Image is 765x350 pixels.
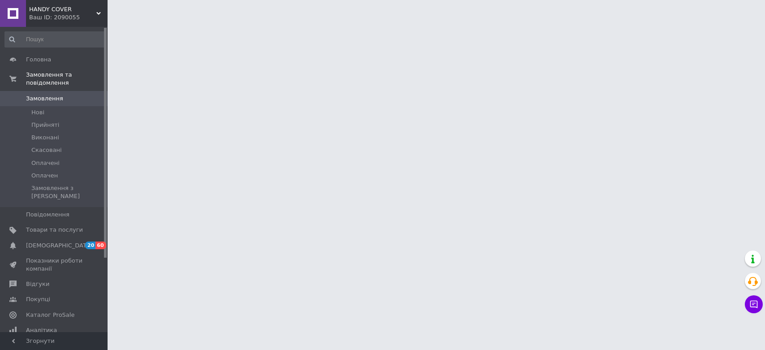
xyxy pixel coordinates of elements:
span: Замовлення [26,95,63,103]
span: Нові [31,108,44,117]
span: Товари та послуги [26,226,83,234]
span: Показники роботи компанії [26,257,83,273]
span: 60 [95,242,106,249]
span: Аналітика [26,326,57,334]
div: Ваш ID: 2090055 [29,13,108,22]
span: Повідомлення [26,211,69,219]
span: Каталог ProSale [26,311,74,319]
span: Замовлення з [PERSON_NAME] [31,184,104,200]
span: Відгуки [26,280,49,288]
span: HANDY COVER [29,5,96,13]
span: Оплачені [31,159,60,167]
span: Виконані [31,134,59,142]
input: Пошук [4,31,105,48]
span: Прийняті [31,121,59,129]
span: [DEMOGRAPHIC_DATA] [26,242,92,250]
button: Чат з покупцем [745,295,763,313]
span: Замовлення та повідомлення [26,71,108,87]
span: Скасовані [31,146,62,154]
span: Головна [26,56,51,64]
span: Покупці [26,295,50,303]
span: Оплачен [31,172,58,180]
span: 20 [85,242,95,249]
